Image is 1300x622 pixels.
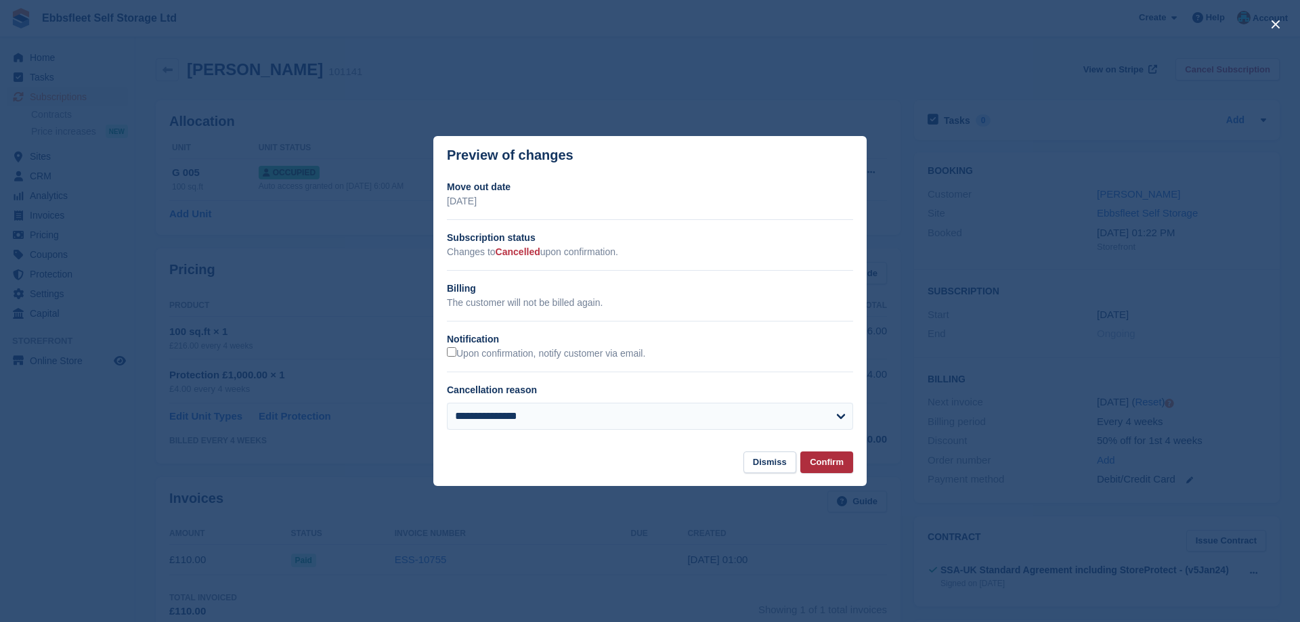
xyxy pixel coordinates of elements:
p: Preview of changes [447,148,573,163]
p: Changes to upon confirmation. [447,245,853,259]
h2: Subscription status [447,231,853,245]
h2: Move out date [447,180,853,194]
button: Dismiss [743,451,796,474]
button: close [1265,14,1286,35]
h2: Billing [447,282,853,296]
input: Upon confirmation, notify customer via email. [447,347,456,357]
span: Cancelled [496,246,540,257]
h2: Notification [447,332,853,347]
button: Confirm [800,451,853,474]
label: Cancellation reason [447,384,537,395]
label: Upon confirmation, notify customer via email. [447,347,645,360]
p: The customer will not be billed again. [447,296,853,310]
p: [DATE] [447,194,853,208]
